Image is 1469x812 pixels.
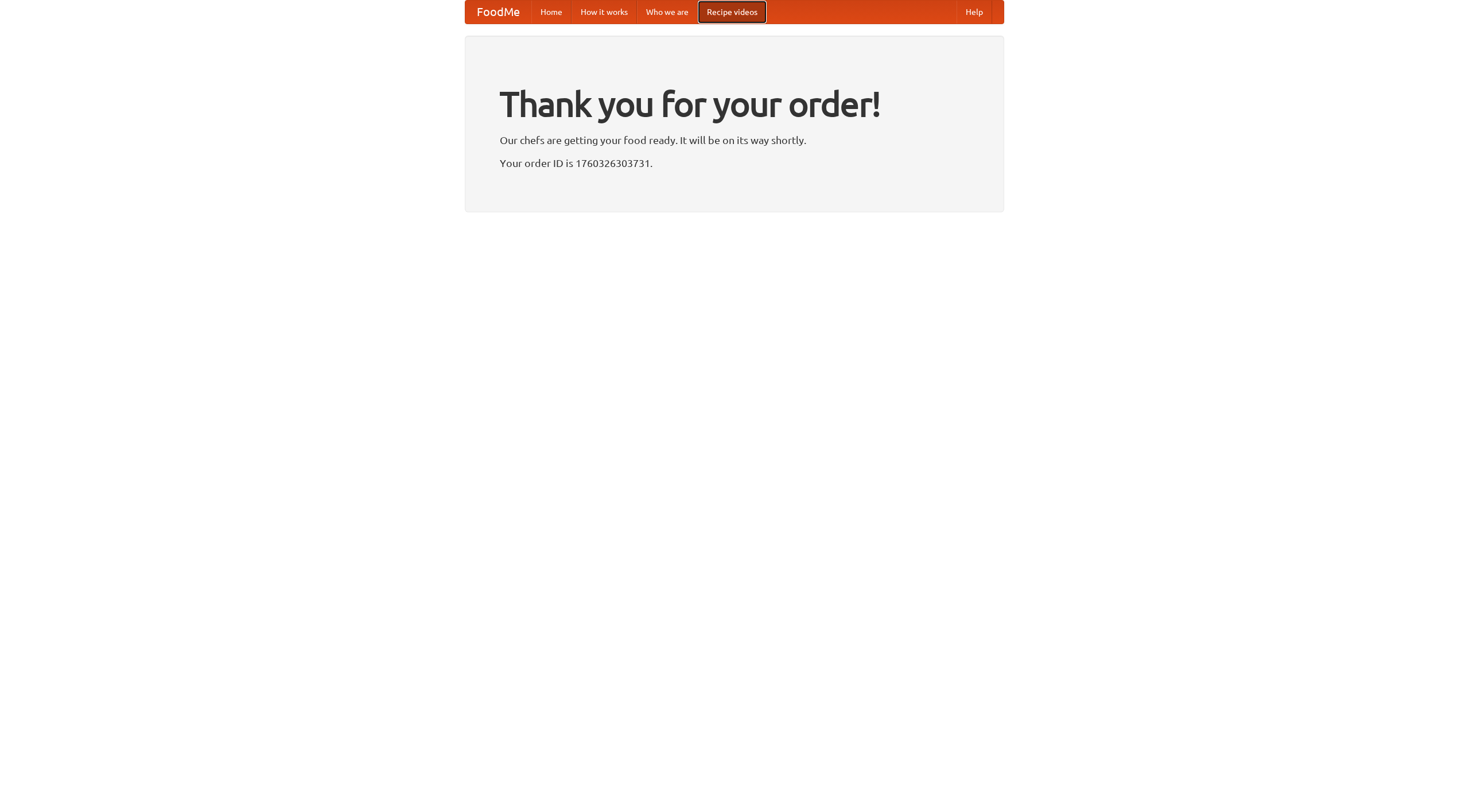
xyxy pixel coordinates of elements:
a: How it works [572,1,637,24]
a: Who we are [637,1,698,24]
p: Our chefs are getting your food ready. It will be on its way shortly. [500,131,969,149]
a: Recipe videos [698,1,767,24]
h1: Thank you for your order! [500,76,969,131]
a: Home [531,1,572,24]
p: Your order ID is 1760326303731. [500,154,969,172]
a: FoodMe [465,1,531,24]
a: Help [957,1,992,24]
